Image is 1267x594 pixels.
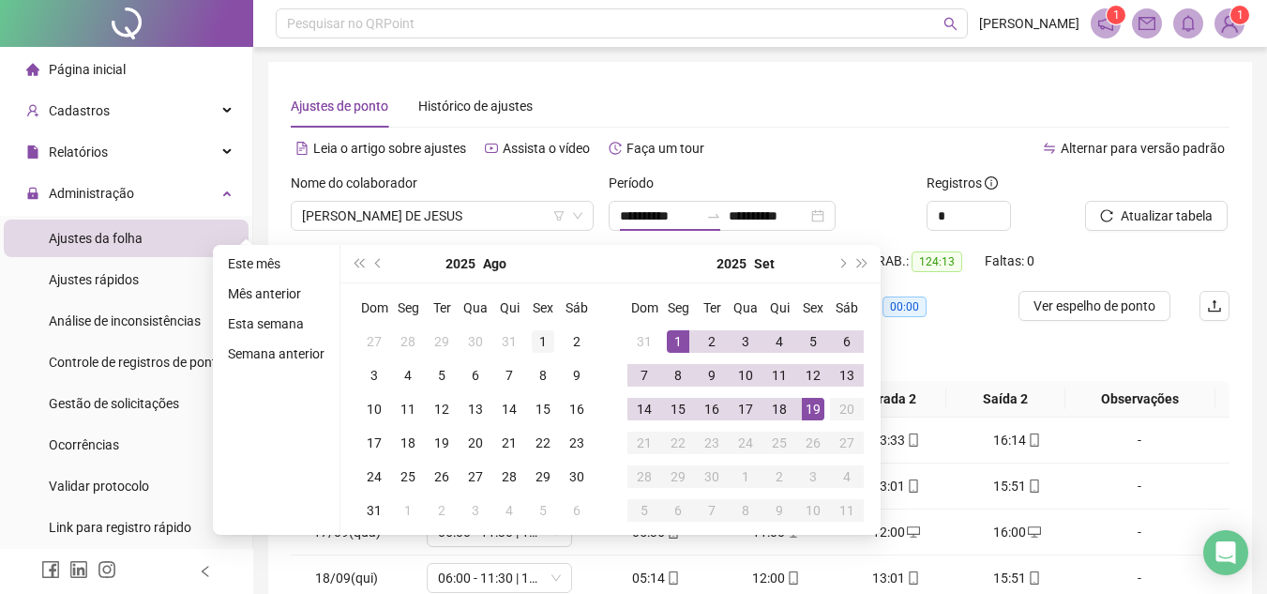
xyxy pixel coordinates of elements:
[734,398,757,420] div: 17
[464,364,487,387] div: 6
[41,560,60,579] span: facebook
[532,398,554,420] div: 15
[627,392,661,426] td: 2025-09-14
[492,325,526,358] td: 2025-07-31
[1180,15,1197,32] span: bell
[802,432,824,454] div: 26
[729,325,762,358] td: 2025-09-03
[830,426,864,460] td: 2025-09-27
[734,465,757,488] div: 1
[498,499,520,522] div: 4
[852,245,873,282] button: super-next-year
[701,398,723,420] div: 16
[818,296,949,317] div: Quitações:
[566,465,588,488] div: 30
[397,330,419,353] div: 28
[498,398,520,420] div: 14
[627,358,661,392] td: 2025-09-07
[1097,15,1114,32] span: notification
[357,291,391,325] th: Dom
[291,96,388,116] div: Ajustes de ponto
[836,330,858,353] div: 6
[734,432,757,454] div: 24
[667,465,689,488] div: 29
[49,103,110,118] span: Cadastros
[220,343,332,365] li: Semana anterior
[492,494,526,527] td: 2025-09-04
[830,460,864,494] td: 2025-10-04
[560,325,594,358] td: 2025-08-02
[762,358,796,392] td: 2025-09-11
[729,426,762,460] td: 2025-09-24
[905,434,920,447] span: mobile
[802,330,824,353] div: 5
[49,479,149,494] span: Validar protocolo
[459,392,492,426] td: 2025-08-13
[661,392,695,426] td: 2025-09-15
[391,325,425,358] td: 2025-07-28
[485,142,498,155] span: youtube
[363,432,385,454] div: 17
[492,358,526,392] td: 2025-08-07
[1237,8,1244,22] span: 1
[397,499,419,522] div: 1
[729,494,762,527] td: 2025-10-08
[836,398,858,420] div: 20
[844,430,949,450] div: 13:33
[425,426,459,460] td: 2025-08-19
[425,460,459,494] td: 2025-08-26
[498,465,520,488] div: 28
[964,476,1069,496] div: 15:51
[609,173,666,193] label: Período
[391,392,425,426] td: 2025-08-11
[802,499,824,522] div: 10
[836,499,858,522] div: 11
[716,245,747,282] button: year panel
[609,142,622,155] span: history
[768,465,791,488] div: 2
[1043,142,1056,155] span: swap
[661,426,695,460] td: 2025-09-22
[729,358,762,392] td: 2025-09-10
[391,291,425,325] th: Seg
[49,272,139,287] span: Ajustes rápidos
[560,494,594,527] td: 2025-09-06
[661,460,695,494] td: 2025-09-29
[357,358,391,392] td: 2025-08-03
[49,355,224,370] span: Controle de registros de ponto
[430,499,453,522] div: 2
[430,398,453,420] div: 12
[633,330,656,353] div: 31
[430,330,453,353] div: 29
[397,432,419,454] div: 18
[313,141,466,156] span: Leia o artigo sobre ajustes
[665,571,680,585] span: mobile
[667,432,689,454] div: 22
[315,571,378,586] span: 18/09(qui)
[492,460,526,494] td: 2025-08-28
[762,426,796,460] td: 2025-09-25
[49,62,126,77] span: Página inicial
[762,291,796,325] th: Qui
[526,460,560,494] td: 2025-08-29
[1026,480,1041,493] span: mobile
[985,253,1034,268] span: Faltas: 0
[459,325,492,358] td: 2025-07-30
[964,522,1069,542] div: 16:00
[844,476,949,496] div: 13:01
[464,499,487,522] div: 3
[357,460,391,494] td: 2025-08-24
[667,364,689,387] div: 8
[633,499,656,522] div: 5
[695,358,729,392] td: 2025-09-09
[551,572,562,584] span: down
[526,325,560,358] td: 2025-08-01
[1139,15,1155,32] span: mail
[532,364,554,387] div: 8
[762,325,796,358] td: 2025-09-04
[49,437,119,452] span: Ocorrências
[26,187,39,200] span: lock
[796,325,830,358] td: 2025-09-05
[661,358,695,392] td: 2025-09-08
[220,282,332,305] li: Mês anterior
